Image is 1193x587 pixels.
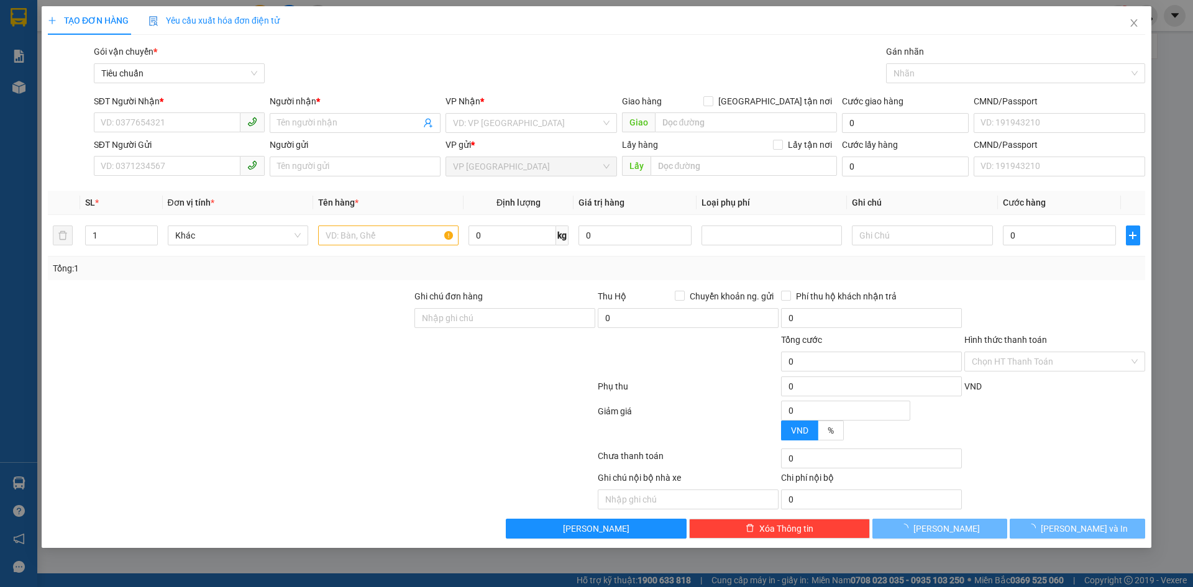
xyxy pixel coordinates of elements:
[578,198,624,207] span: Giá trị hàng
[848,191,998,215] th: Ghi chú
[247,160,257,170] span: phone
[94,138,265,152] div: SĐT Người Gửi
[556,225,569,245] span: kg
[622,140,658,150] span: Lấy hàng
[596,404,780,446] div: Giảm giá
[651,156,837,176] input: Dọc đường
[101,64,257,83] span: Tiêu chuẩn
[759,522,813,535] span: Xóa Thông tin
[53,262,460,275] div: Tổng: 1
[598,489,779,509] input: Nhập ghi chú
[598,291,626,301] span: Thu Hộ
[446,96,481,106] span: VP Nhận
[690,519,871,539] button: deleteXóa Thông tin
[622,112,655,132] span: Giao
[791,289,902,303] span: Phí thu hộ khách nhận trả
[578,225,692,245] input: 0
[596,380,780,401] div: Phụ thu
[247,117,257,127] span: phone
[414,291,483,301] label: Ghi chú đơn hàng
[900,524,914,532] span: loading
[842,140,898,150] label: Cước lấy hàng
[318,198,359,207] span: Tên hàng
[94,47,157,57] span: Gói vận chuyển
[781,471,962,489] div: Chi phí nội bộ
[270,94,441,108] div: Người nhận
[318,225,459,245] input: VD: Bàn, Ghế
[685,289,779,303] span: Chuyển khoản ng. gửi
[1027,524,1041,532] span: loading
[1129,18,1139,28] span: close
[94,94,265,108] div: SĐT Người Nhận
[622,156,651,176] span: Lấy
[746,524,754,534] span: delete
[48,16,129,25] span: TẠO ĐƠN HÀNG
[655,112,837,132] input: Dọc đường
[596,449,780,471] div: Chưa thanh toán
[964,335,1047,345] label: Hình thức thanh toán
[1127,230,1139,240] span: plus
[1003,198,1046,207] span: Cước hàng
[424,118,434,128] span: user-add
[506,519,687,539] button: [PERSON_NAME]
[414,308,595,328] input: Ghi chú đơn hàng
[622,96,662,106] span: Giao hàng
[886,47,924,57] label: Gán nhãn
[974,138,1145,152] div: CMND/Passport
[1041,522,1128,535] span: [PERSON_NAME] và In
[974,94,1145,108] div: CMND/Passport
[1126,225,1140,245] button: plus
[564,522,630,535] span: [PERSON_NAME]
[791,425,808,435] span: VND
[1010,519,1145,539] button: [PERSON_NAME] và In
[149,16,280,25] span: Yêu cầu xuất hóa đơn điện tử
[454,157,610,176] span: VP Đà Lạt
[48,16,57,25] span: plus
[168,198,214,207] span: Đơn vị tính
[446,138,617,152] div: VP gửi
[175,226,301,245] span: Khác
[914,522,980,535] span: [PERSON_NAME]
[783,138,837,152] span: Lấy tận nơi
[852,225,993,245] input: Ghi Chú
[781,335,822,345] span: Tổng cước
[496,198,541,207] span: Định lượng
[828,425,834,435] span: %
[598,471,779,489] div: Ghi chú nội bộ nhà xe
[964,381,982,391] span: VND
[713,94,837,108] span: [GEOGRAPHIC_DATA] tận nơi
[86,198,96,207] span: SL
[270,138,441,152] div: Người gửi
[1117,6,1151,41] button: Close
[149,16,158,26] img: icon
[842,96,903,106] label: Cước giao hàng
[53,225,73,245] button: delete
[697,191,847,215] th: Loại phụ phí
[872,519,1007,539] button: [PERSON_NAME]
[842,113,969,133] input: Cước giao hàng
[842,157,969,176] input: Cước lấy hàng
